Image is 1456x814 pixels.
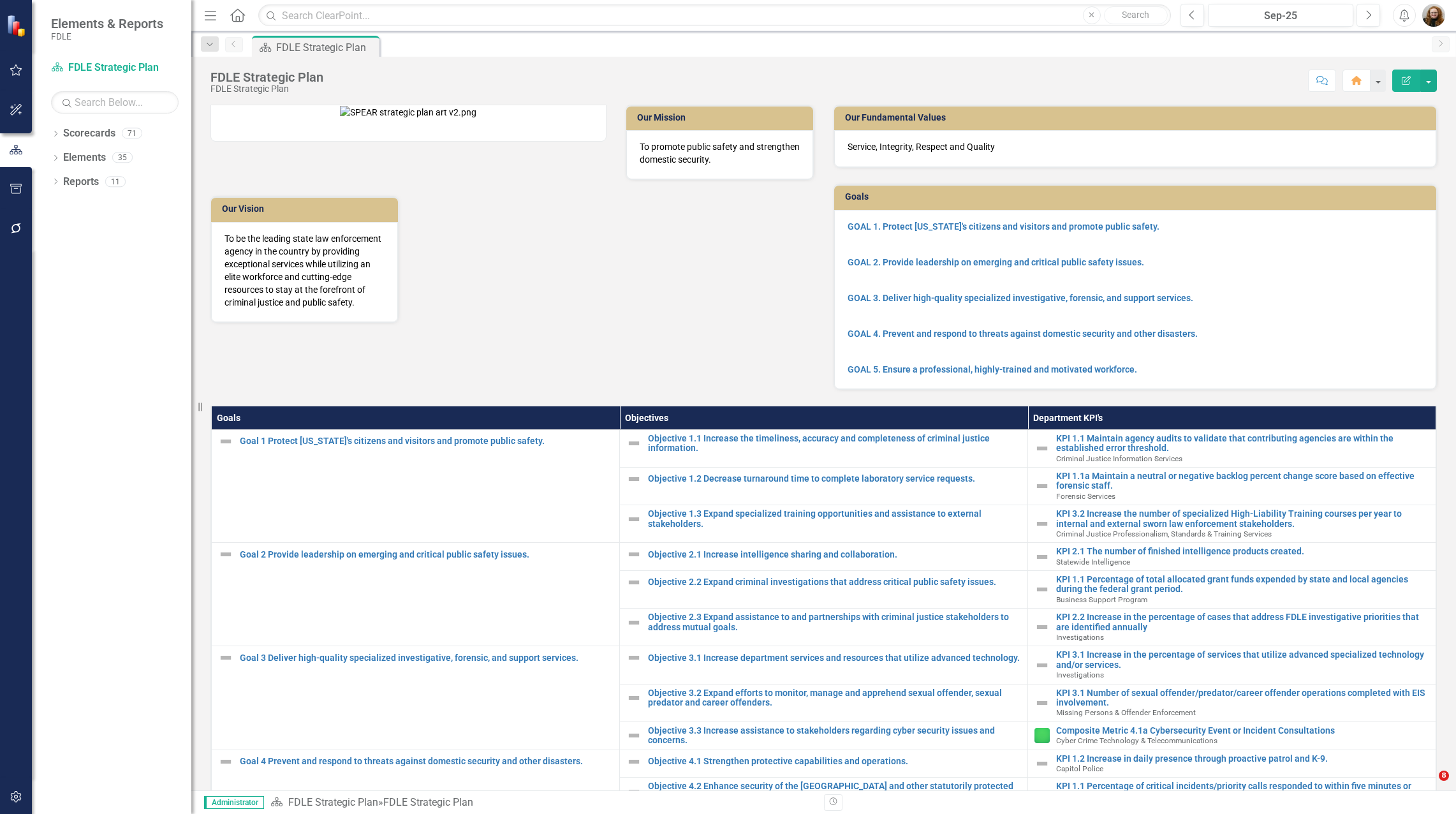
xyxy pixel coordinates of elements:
[1056,612,1429,632] a: KPI 2.2 Increase in the percentage of cases that address FDLE investigative priorities that are i...
[1056,670,1104,679] span: Investigations
[122,128,142,139] div: 71
[848,221,1159,232] a: GOAL 1. Protect [US_STATE]'s citizens and visitors and promote public safety.
[620,543,1028,571] td: Double-Click to Edit Right Click for Context Menu
[51,16,163,31] span: Elements & Reports
[1034,478,1050,494] img: Not Defined
[648,653,1021,663] a: Objective 3.1 Increase department services and resources that utilize advanced technology.
[63,175,99,189] a: Reports
[1034,582,1050,597] img: Not Defined
[620,684,1028,722] td: Double-Click to Edit Right Click for Context Menu
[1034,441,1050,456] img: Not Defined
[648,726,1021,746] a: Objective 3.3 Increase assistance to stakeholders regarding cyber security issues and concerns.
[620,505,1028,543] td: Double-Click to Edit Right Click for Context Menu
[1028,646,1436,684] td: Double-Click to Edit Right Click for Context Menu
[626,575,642,590] img: Not Defined
[1056,434,1429,454] a: KPI 1.1 Maintain agency audits to validate that contributing agencies are within the established ...
[620,571,1028,609] td: Double-Click to Edit Right Click for Context Menu
[620,750,1028,778] td: Double-Click to Edit Right Click for Context Menu
[218,650,233,665] img: Not Defined
[1056,650,1429,670] a: KPI 3.1 Increase in the percentage of services that utilize advanced specialized technology and/o...
[1028,571,1436,609] td: Double-Click to Edit Right Click for Context Menu
[620,429,1028,467] td: Double-Click to Edit Right Click for Context Menu
[6,15,29,37] img: ClearPoint Strategy
[1208,4,1353,27] button: Sep-25
[276,40,376,56] div: FDLE Strategic Plan
[105,176,126,187] div: 11
[270,796,814,810] div: »
[1422,4,1445,27] img: Jennifer Siddoway
[218,754,233,769] img: Not Defined
[1056,754,1429,764] a: KPI 1.2 Increase in daily presence through proactive patrol and K-9.
[1028,609,1436,646] td: Double-Click to Edit Right Click for Context Menu
[1439,771,1449,781] span: 8
[1413,771,1443,801] iframe: Intercom live chat
[626,512,642,527] img: Not Defined
[648,550,1021,559] a: Objective 2.1 Increase intelligence sharing and collaboration.
[1056,764,1103,773] span: Capitol Police
[848,293,1193,303] a: GOAL 3. Deliver high-quality specialized investigative, forensic, and support services.
[1034,619,1050,635] img: Not Defined
[626,547,642,562] img: Not Defined
[848,257,1144,267] strong: GOAL 2. Provide leadership on emerging and critical public safety issues.
[648,434,1021,454] a: Objective 1.1 Increase the timeliness, accuracy and completeness of criminal justice information.
[63,151,106,165] a: Elements
[626,754,642,769] img: Not Defined
[648,509,1021,529] a: Objective 1.3 Expand specialized training opportunities and assistance to external stakeholders.
[648,757,1021,766] a: Objective 4.1 Strengthen protective capabilities and operations.
[112,152,133,163] div: 35
[1056,595,1147,604] span: Business Support Program
[620,467,1028,505] td: Double-Click to Edit Right Click for Context Menu
[1056,558,1130,566] span: Statewide Intelligence
[1056,492,1115,501] span: Forensic Services
[1056,633,1104,642] span: Investigations
[51,91,179,114] input: Search Below...
[845,113,1430,122] h3: Our Fundamental Values
[210,84,323,94] div: FDLE Strategic Plan
[1034,695,1050,711] img: Not Defined
[1056,547,1429,556] a: KPI 2.1 The number of finished intelligence products created.
[240,757,613,766] a: Goal 4 Prevent and respond to threats against domestic security and other disasters.
[1122,10,1149,20] span: Search
[1034,549,1050,565] img: Not Defined
[1212,8,1349,24] div: Sep-25
[1034,788,1050,804] img: Not Defined
[1034,728,1050,743] img: Proceeding as Planned
[1056,529,1272,538] span: Criminal Justice Professionalism, Standards & Training Services
[1056,509,1429,529] a: KPI 3.2 Increase the number of specialized High-Liability Training courses per year to internal a...
[1028,684,1436,722] td: Double-Click to Edit Right Click for Context Menu
[1056,736,1217,745] span: Cyber Crime Technology & Telecommunications
[1034,658,1050,673] img: Not Defined
[240,653,613,663] a: Goal 3 Deliver high-quality specialized investigative, forensic, and support services.
[222,204,392,214] h3: Our Vision
[626,728,642,743] img: Not Defined
[637,113,807,122] h3: Our Mission
[648,781,1021,801] a: Objective 4.2 Enhance security of the [GEOGRAPHIC_DATA] and other statutorily protected jurisdict...
[240,550,613,559] a: Goal 2 Provide leadership on emerging and critical public safety issues.
[1056,708,1196,717] span: Missing Persons & Offender Enforcement
[224,232,385,309] p: To be the leading state law enforcement agency in the country by providing exceptional services w...
[626,784,642,799] img: Not Defined
[1034,516,1050,531] img: Not Defined
[1056,471,1429,491] a: KPI 1.1a Maintain a neutral or negative backlog percent change score based on effective forensic ...
[51,31,163,41] small: FDLE
[51,61,179,75] a: FDLE Strategic Plan
[620,722,1028,750] td: Double-Click to Edit Right Click for Context Menu
[648,577,1021,587] a: Objective 2.2 Expand criminal investigations that address critical public safety issues.
[258,4,1171,27] input: Search ClearPoint...
[620,646,1028,684] td: Double-Click to Edit Right Click for Context Menu
[1028,722,1436,750] td: Double-Click to Edit Right Click for Context Menu
[626,471,642,487] img: Not Defined
[626,690,642,706] img: Not Defined
[848,140,1423,153] p: Service, Integrity, Respect and Quality
[845,192,1430,202] h3: Goals
[204,796,264,809] span: Administrator
[1028,429,1436,467] td: Double-Click to Edit Right Click for Context Menu
[620,609,1028,646] td: Double-Click to Edit Right Click for Context Menu
[212,646,620,750] td: Double-Click to Edit Right Click for Context Menu
[648,612,1021,632] a: Objective 2.3 Expand assistance to and partnerships with criminal justice stakeholders to address...
[383,796,473,808] div: FDLE Strategic Plan
[212,429,620,543] td: Double-Click to Edit Right Click for Context Menu
[1056,688,1429,708] a: KPI 3.1 Number of sexual offender/predator/career offender operations completed with EIS involvem...
[1028,505,1436,543] td: Double-Click to Edit Right Click for Context Menu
